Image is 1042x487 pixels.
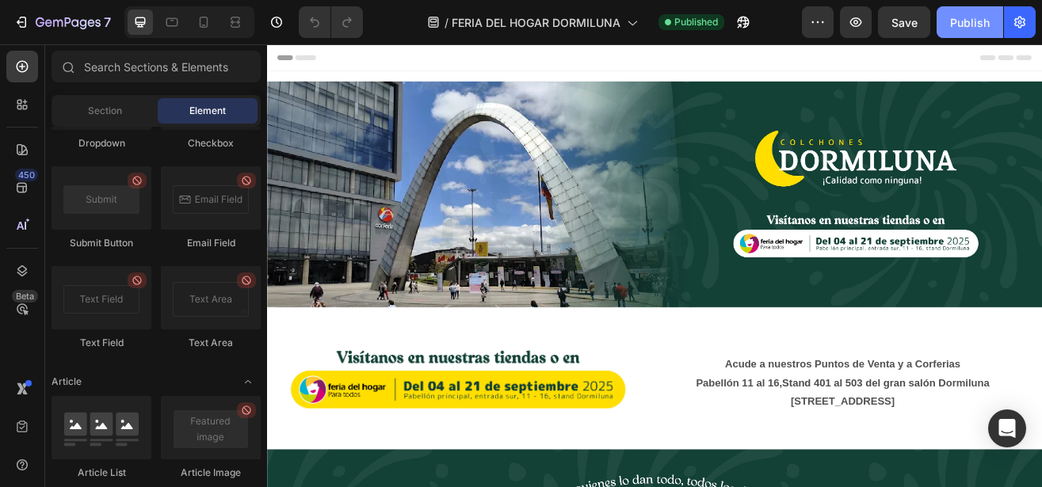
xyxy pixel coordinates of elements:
div: 450 [15,169,38,181]
div: Dropdown [52,136,151,150]
strong: [STREET_ADDRESS] [643,431,770,444]
strong: Pabellón 11 al 16, [526,408,632,421]
span: Toggle open [235,369,261,394]
span: Element [189,104,226,118]
div: Checkbox [161,136,261,150]
iframe: Design area [267,44,1042,487]
span: FERIA DEL HOGAR DORMILUNA [452,14,620,31]
div: Open Intercom Messenger [988,409,1026,447]
button: Publish [937,6,1003,38]
span: Section [88,104,122,118]
div: Undo/Redo [299,6,363,38]
span: Save [891,16,918,29]
p: 7 [104,13,111,32]
span: / [445,14,448,31]
span: Published [674,15,718,29]
div: Article List [52,466,151,480]
div: Article Image [161,466,261,480]
div: Beta [12,290,38,302]
input: Search Sections & Elements [52,51,261,82]
strong: Dormiluna [824,408,887,421]
span: Article [52,375,82,389]
div: Submit Button [52,236,151,250]
div: Text Area [161,336,261,350]
button: 7 [6,6,118,38]
strong: Acude a nuestros Puntos de Venta y a Corferias [562,385,851,398]
div: Publish [950,14,990,31]
div: Email Field [161,236,261,250]
strong: Stand 401 al 503 del gran salón [632,408,820,421]
button: Save [878,6,930,38]
div: Text Field [52,336,151,350]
